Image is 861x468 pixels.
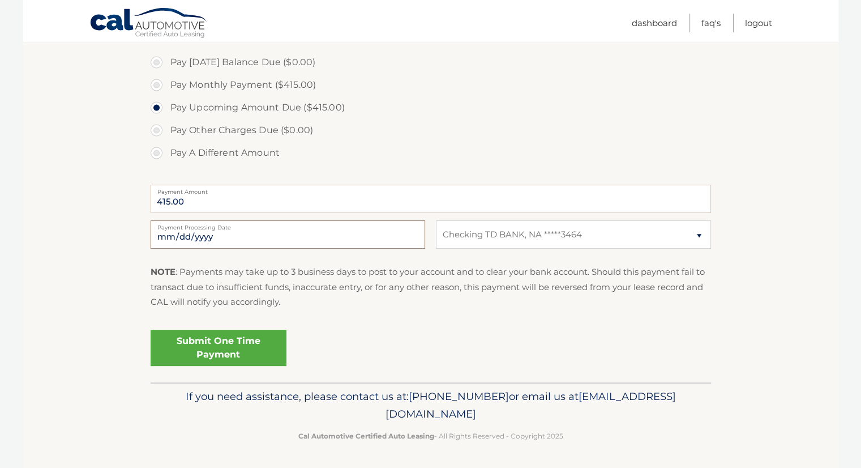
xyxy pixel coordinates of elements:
[151,266,175,277] strong: NOTE
[409,390,509,403] span: [PHONE_NUMBER]
[151,51,711,74] label: Pay [DATE] Balance Due ($0.00)
[89,7,208,40] a: Cal Automotive
[158,388,704,424] p: If you need assistance, please contact us at: or email us at
[151,220,425,229] label: Payment Processing Date
[151,119,711,142] label: Pay Other Charges Due ($0.00)
[151,74,711,96] label: Pay Monthly Payment ($415.00)
[298,432,434,440] strong: Cal Automotive Certified Auto Leasing
[151,330,286,366] a: Submit One Time Payment
[745,14,772,32] a: Logout
[151,142,711,164] label: Pay A Different Amount
[151,96,711,119] label: Pay Upcoming Amount Due ($415.00)
[151,185,711,194] label: Payment Amount
[158,430,704,442] p: - All Rights Reserved - Copyright 2025
[151,265,711,309] p: : Payments may take up to 3 business days to post to your account and to clear your bank account....
[632,14,677,32] a: Dashboard
[151,185,711,213] input: Payment Amount
[151,220,425,249] input: Payment Date
[701,14,721,32] a: FAQ's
